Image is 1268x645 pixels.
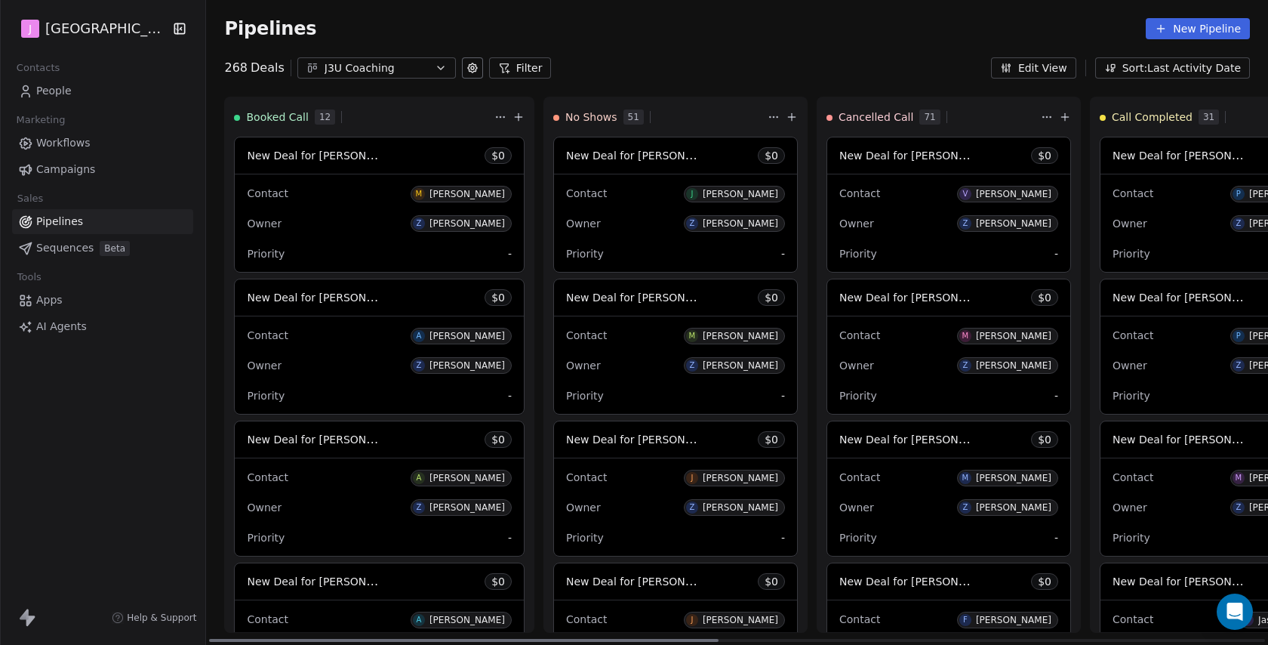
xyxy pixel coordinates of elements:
a: SequencesBeta [12,236,193,261]
span: Priority [839,248,877,260]
div: [PERSON_NAME] [976,360,1051,371]
div: Z [416,218,421,230]
div: Cancelled Call71 [826,97,1038,137]
span: $ 0 [765,290,778,305]
span: Marketing [10,109,72,131]
div: [PERSON_NAME] [976,615,1051,625]
span: 51 [623,110,644,125]
div: New Deal for [PERSON_NAME]$0ContactJ[PERSON_NAME]OwnerZ[PERSON_NAME]Priority- [553,137,798,273]
span: - [508,530,512,545]
div: [PERSON_NAME] [703,189,778,199]
span: New Deal for [PERSON_NAME] [839,574,999,588]
span: $ 0 [1038,432,1051,447]
span: $ 0 [1038,148,1051,163]
span: $ 0 [491,148,505,163]
div: Z [1236,218,1241,230]
span: Pipelines [36,214,83,230]
span: New Deal for [PERSON_NAME] [247,290,406,304]
button: Sort: Last Activity Date [1095,57,1250,79]
div: Z [1236,501,1241,514]
span: 31 [1199,110,1219,125]
div: [PERSON_NAME] [703,473,778,483]
div: Z [962,501,968,514]
div: [PERSON_NAME] [429,189,505,199]
div: New Deal for [PERSON_NAME]$0ContactV[PERSON_NAME]OwnerZ[PERSON_NAME]Priority- [826,137,1071,273]
span: New Deal for [PERSON_NAME] [566,148,725,162]
div: Z [962,360,968,372]
span: - [1054,388,1058,403]
div: [PERSON_NAME] [703,502,778,513]
span: Owner [566,360,601,372]
div: A [416,330,421,342]
span: Campaigns [36,162,95,177]
span: New Deal for [PERSON_NAME] [566,290,725,304]
div: [PERSON_NAME] [703,615,778,625]
span: $ 0 [491,574,505,589]
span: Contact [1113,329,1153,341]
span: $ 0 [765,574,778,589]
span: - [1054,246,1058,261]
button: Edit View [991,57,1076,79]
div: New Deal for [PERSON_NAME]$0ContactJ[PERSON_NAME]OwnerZ[PERSON_NAME]Priority- [553,421,798,557]
div: [PERSON_NAME] [976,502,1051,513]
a: Pipelines [12,209,193,234]
span: Owner [247,360,282,372]
div: [PERSON_NAME] [429,615,505,625]
span: No Shows [565,110,617,125]
span: Contact [1113,613,1153,625]
span: Contact [839,471,880,483]
span: Owner [1113,501,1147,514]
span: - [781,388,785,403]
div: New Deal for [PERSON_NAME]$0ContactM[PERSON_NAME]OwnerZ[PERSON_NAME]Priority- [826,421,1071,557]
span: New Deal for [PERSON_NAME] [839,290,999,304]
div: [PERSON_NAME] [976,189,1051,199]
span: Contact [247,329,288,341]
span: Owner [839,360,874,372]
span: Contact [1113,187,1153,199]
span: Apps [36,292,63,308]
span: - [1054,530,1058,545]
div: M [962,330,969,342]
a: Apps [12,288,193,313]
button: Filter [489,57,552,79]
span: $ 0 [1038,574,1051,589]
span: Contact [1113,471,1153,483]
div: Booked Call12 [234,97,491,137]
span: - [508,388,512,403]
span: Priority [566,390,604,402]
div: New Deal for [PERSON_NAME]$0ContactM[PERSON_NAME]OwnerZ[PERSON_NAME]Priority- [234,137,525,273]
span: New Deal for [PERSON_NAME] [839,432,999,446]
span: Pipelines [224,18,316,39]
span: Contact [566,329,607,341]
span: - [781,246,785,261]
div: New Deal for [PERSON_NAME]$0ContactM[PERSON_NAME]OwnerZ[PERSON_NAME]Priority- [826,279,1071,415]
span: Priority [1113,390,1150,402]
div: Z [416,360,421,372]
span: - [781,530,785,545]
span: Workflows [36,135,91,151]
div: [PERSON_NAME] [703,331,778,341]
div: J [691,472,693,484]
div: M [689,330,696,342]
span: Owner [566,218,601,230]
div: Z [1236,360,1241,372]
span: Booked Call [246,110,308,125]
span: Owner [247,218,282,230]
a: AI Agents [12,314,193,339]
span: Tools [11,266,48,289]
div: New Deal for [PERSON_NAME]$0ContactA[PERSON_NAME]OwnerZ[PERSON_NAME]Priority- [234,279,525,415]
div: M [962,472,969,484]
button: New Pipeline [1146,18,1250,39]
div: [PERSON_NAME] [976,218,1051,229]
span: Priority [566,532,604,544]
span: New Deal for [PERSON_NAME] [247,148,406,162]
div: 268 [224,59,284,77]
span: Contact [247,187,288,199]
div: P [1236,188,1241,200]
div: V [962,188,968,200]
span: Priority [1113,532,1150,544]
span: Owner [1113,360,1147,372]
span: Owner [839,501,874,514]
span: - [508,246,512,261]
div: [PERSON_NAME] [429,473,505,483]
